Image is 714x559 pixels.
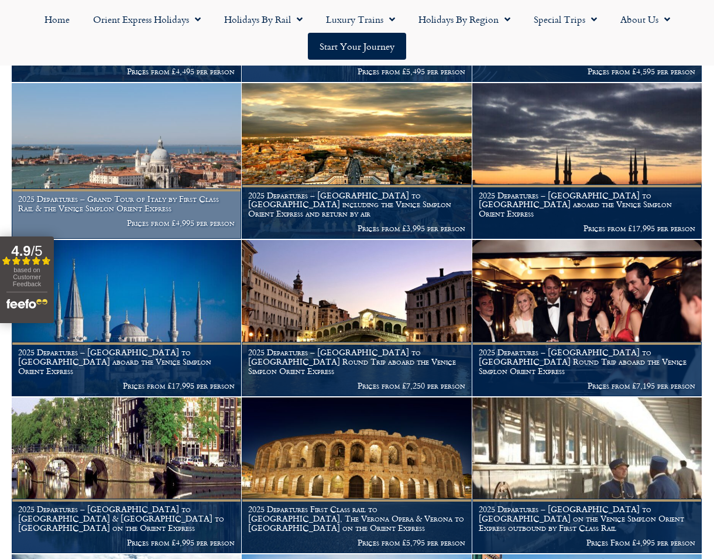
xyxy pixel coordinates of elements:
[479,381,695,390] p: Prices from £7,195 per person
[248,67,465,76] p: Prices from £5,495 per person
[248,224,465,233] p: Prices from £3,995 per person
[242,240,471,396] img: Venice At Night
[18,218,235,228] p: Prices from £4,995 per person
[472,397,702,554] a: 2025 Departures – [GEOGRAPHIC_DATA] to [GEOGRAPHIC_DATA] on the Venice Simplon Orient Express out...
[248,505,465,532] h1: 2025 Departures First Class rail to [GEOGRAPHIC_DATA], The Verona Opera & Verona to [GEOGRAPHIC_D...
[314,6,407,33] a: Luxury Trains
[6,6,708,60] nav: Menu
[18,505,235,532] h1: 2025 Departures – [GEOGRAPHIC_DATA] to [GEOGRAPHIC_DATA] & [GEOGRAPHIC_DATA] to [GEOGRAPHIC_DATA]...
[81,6,212,33] a: Orient Express Holidays
[472,83,702,239] a: 2025 Departures – [GEOGRAPHIC_DATA] to [GEOGRAPHIC_DATA] aboard the Venice Simplon Orient Express...
[472,240,702,396] img: Orient Express Bar
[12,397,242,554] a: 2025 Departures – [GEOGRAPHIC_DATA] to [GEOGRAPHIC_DATA] & [GEOGRAPHIC_DATA] to [GEOGRAPHIC_DATA]...
[248,381,465,390] p: Prices from £7,250 per person
[248,348,465,375] h1: 2025 Departures – [GEOGRAPHIC_DATA] to [GEOGRAPHIC_DATA] Round Trip aboard the Venice Simplon Ori...
[18,194,235,213] h1: 2025 Departures – Grand Tour of Italy by First Class Rail & the Venice Simplon Orient Express
[479,348,695,375] h1: 2025 Departures – [GEOGRAPHIC_DATA] to [GEOGRAPHIC_DATA] Round Trip aboard the Venice Simplon Ori...
[18,538,235,547] p: Prices from £4,995 per person
[248,191,465,218] h1: 2025 Departures – [GEOGRAPHIC_DATA] to [GEOGRAPHIC_DATA] including the Venice Simplon Orient Expr...
[12,83,242,239] a: 2025 Departures – Grand Tour of Italy by First Class Rail & the Venice Simplon Orient Express Pri...
[12,240,242,396] a: 2025 Departures – [GEOGRAPHIC_DATA] to [GEOGRAPHIC_DATA] aboard the Venice Simplon Orient Express...
[609,6,682,33] a: About Us
[472,240,702,396] a: 2025 Departures – [GEOGRAPHIC_DATA] to [GEOGRAPHIC_DATA] Round Trip aboard the Venice Simplon Ori...
[242,397,472,554] a: 2025 Departures First Class rail to [GEOGRAPHIC_DATA], The Verona Opera & Verona to [GEOGRAPHIC_D...
[18,381,235,390] p: Prices from £17,995 per person
[242,240,472,396] a: 2025 Departures – [GEOGRAPHIC_DATA] to [GEOGRAPHIC_DATA] Round Trip aboard the Venice Simplon Ori...
[242,83,472,239] a: 2025 Departures – [GEOGRAPHIC_DATA] to [GEOGRAPHIC_DATA] including the Venice Simplon Orient Expr...
[479,224,695,233] p: Prices from £17,995 per person
[18,67,235,76] p: Prices from £4,495 per person
[248,538,465,547] p: Prices from £5,795 per person
[522,6,609,33] a: Special Trips
[479,538,695,547] p: Prices From £4,995 per person
[479,505,695,532] h1: 2025 Departures – [GEOGRAPHIC_DATA] to [GEOGRAPHIC_DATA] on the Venice Simplon Orient Express out...
[18,348,235,375] h1: 2025 Departures – [GEOGRAPHIC_DATA] to [GEOGRAPHIC_DATA] aboard the Venice Simplon Orient Express
[212,6,314,33] a: Holidays by Rail
[308,33,406,60] a: Start your Journey
[33,6,81,33] a: Home
[407,6,522,33] a: Holidays by Region
[479,67,695,76] p: Prices from £4,595 per person
[479,191,695,218] h1: 2025 Departures – [GEOGRAPHIC_DATA] to [GEOGRAPHIC_DATA] aboard the Venice Simplon Orient Express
